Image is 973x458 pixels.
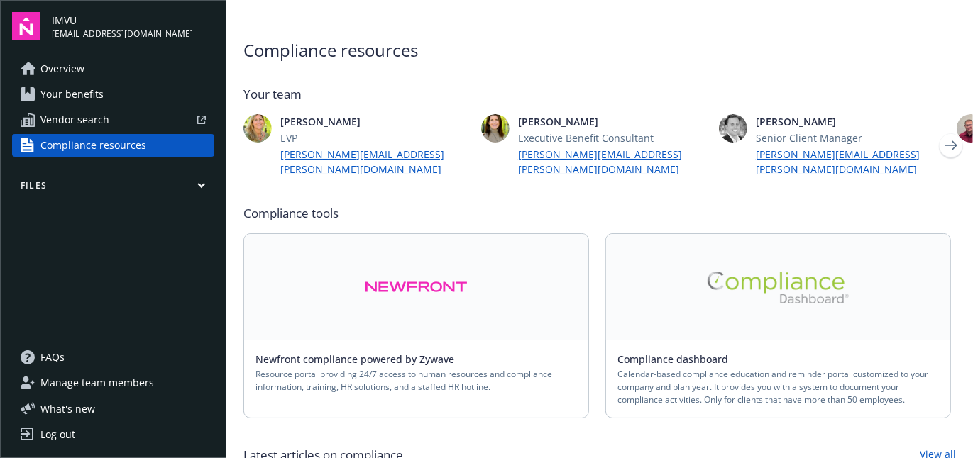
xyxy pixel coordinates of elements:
[606,234,950,340] a: Alt
[52,13,193,28] span: IMVU
[40,57,84,80] span: Overview
[255,352,466,366] a: Newfront compliance powered by Zywave
[719,114,747,143] img: photo
[756,114,945,129] span: [PERSON_NAME]
[40,83,104,106] span: Your benefits
[756,130,945,145] span: Senior Client Manager
[52,28,193,40] span: [EMAIL_ADDRESS][DOMAIN_NAME]
[756,147,945,177] a: [PERSON_NAME][EMAIL_ADDRESS][PERSON_NAME][DOMAIN_NAME]
[280,114,470,129] span: [PERSON_NAME]
[40,134,146,157] span: Compliance resources
[12,12,40,40] img: navigator-logo.svg
[40,401,95,416] span: What ' s new
[518,147,708,177] a: [PERSON_NAME][EMAIL_ADDRESS][PERSON_NAME][DOMAIN_NAME]
[255,368,577,393] span: Resource portal providing 24/7 access to human resources and compliance information, training, HR...
[12,401,118,416] button: What's new
[12,108,214,131] a: Vendor search
[244,234,588,340] a: Alt
[280,130,470,145] span: EVP
[52,12,214,40] button: IMVU[EMAIL_ADDRESS][DOMAIN_NAME]
[40,423,75,446] div: Log out
[365,271,468,303] img: Alt
[243,38,956,63] span: Compliance resources
[940,134,962,157] a: Next
[40,346,65,369] span: FAQs
[707,272,849,303] img: Alt
[617,368,939,406] span: Calendar-based compliance education and reminder portal customized to your company and plan year....
[243,114,272,143] img: photo
[481,114,510,143] img: photo
[40,108,109,131] span: Vendor search
[12,179,214,197] button: Files
[12,372,214,394] a: Manage team members
[518,114,708,129] span: [PERSON_NAME]
[12,57,214,80] a: Overview
[40,372,154,394] span: Manage team members
[280,147,470,177] a: [PERSON_NAME][EMAIL_ADDRESS][PERSON_NAME][DOMAIN_NAME]
[12,83,214,106] a: Your benefits
[12,134,214,157] a: Compliance resources
[243,205,956,222] span: Compliance tools
[12,346,214,369] a: FAQs
[617,352,740,366] a: Compliance dashboard
[243,86,956,103] span: Your team
[518,130,708,145] span: Executive Benefit Consultant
